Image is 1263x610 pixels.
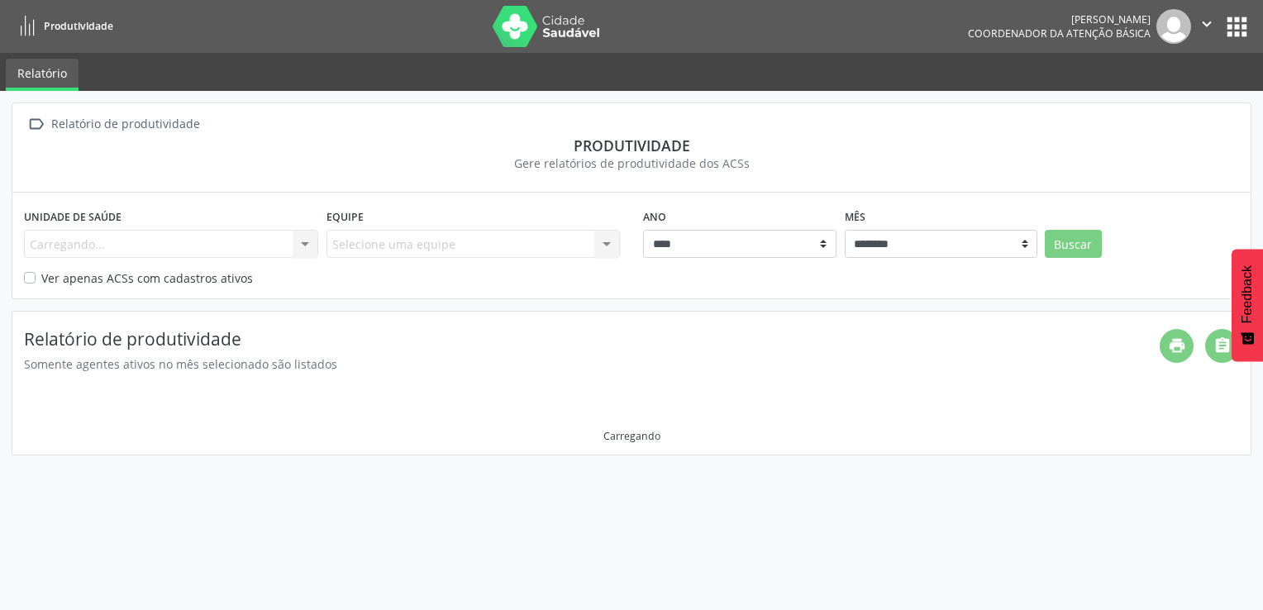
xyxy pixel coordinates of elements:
[1222,12,1251,41] button: apps
[1156,9,1191,44] img: img
[1191,9,1222,44] button: 
[24,155,1239,172] div: Gere relatórios de produtividade dos ACSs
[1045,230,1102,258] button: Buscar
[41,269,253,287] label: Ver apenas ACSs com cadastros ativos
[6,59,79,91] a: Relatório
[24,204,122,230] label: Unidade de saúde
[643,204,666,230] label: Ano
[326,204,364,230] label: Equipe
[24,112,48,136] i: 
[24,112,203,136] a:  Relatório de produtividade
[1232,249,1263,361] button: Feedback - Mostrar pesquisa
[1240,265,1255,323] span: Feedback
[603,429,660,443] div: Carregando
[12,12,113,40] a: Produtividade
[48,112,203,136] div: Relatório de produtividade
[968,12,1151,26] div: [PERSON_NAME]
[968,26,1151,41] span: Coordenador da Atenção Básica
[24,136,1239,155] div: Produtividade
[24,355,1160,373] div: Somente agentes ativos no mês selecionado são listados
[845,204,865,230] label: Mês
[24,329,1160,350] h4: Relatório de produtividade
[1198,15,1216,33] i: 
[44,19,113,33] span: Produtividade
